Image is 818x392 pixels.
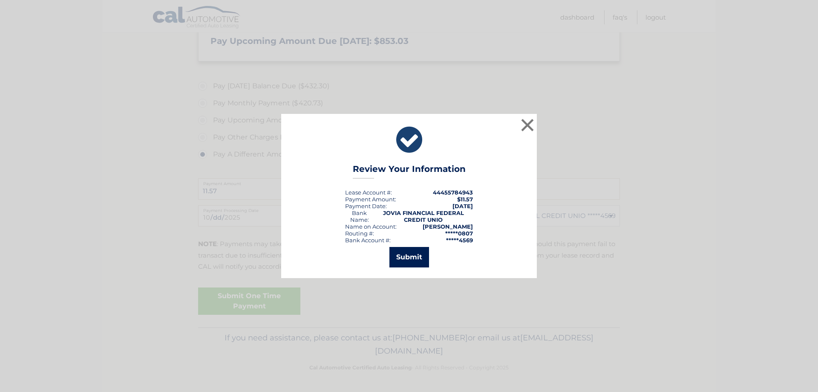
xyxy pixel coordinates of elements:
[457,196,473,203] span: $11.57
[345,203,386,209] span: Payment Date
[345,237,391,244] div: Bank Account #:
[433,189,473,196] strong: 44455784943
[345,189,392,196] div: Lease Account #:
[345,223,397,230] div: Name on Account:
[345,203,387,209] div: :
[383,209,464,223] strong: JOVIA FINANCIAL FEDERAL CREDIT UNIO
[423,223,473,230] strong: [PERSON_NAME]
[345,196,396,203] div: Payment Amount:
[345,230,374,237] div: Routing #:
[452,203,473,209] span: [DATE]
[389,247,429,267] button: Submit
[519,116,536,134] button: ×
[345,209,374,223] div: Bank Name:
[353,164,466,179] h3: Review Your Information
